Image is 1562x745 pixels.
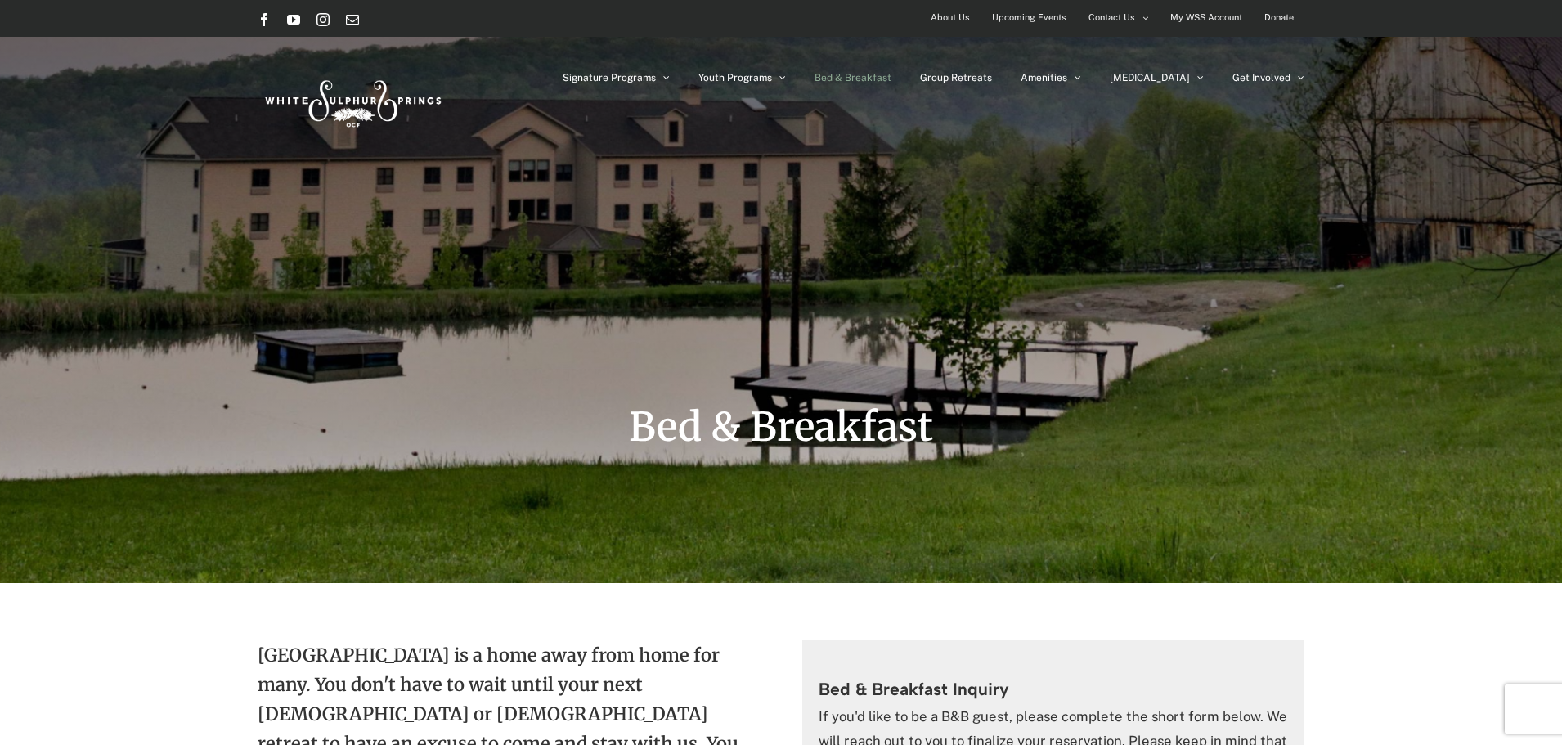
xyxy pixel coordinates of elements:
[1110,37,1204,119] a: [MEDICAL_DATA]
[920,37,992,119] a: Group Retreats
[819,678,1289,700] h3: Bed & Breakfast Inquiry
[698,37,786,119] a: Youth Programs
[1088,6,1135,29] span: Contact Us
[1264,6,1294,29] span: Donate
[563,73,656,83] span: Signature Programs
[1232,73,1290,83] span: Get Involved
[815,37,891,119] a: Bed & Breakfast
[1021,37,1081,119] a: Amenities
[629,402,933,451] span: Bed & Breakfast
[992,6,1066,29] span: Upcoming Events
[698,73,772,83] span: Youth Programs
[1110,73,1190,83] span: [MEDICAL_DATA]
[1021,73,1067,83] span: Amenities
[1170,6,1242,29] span: My WSS Account
[931,6,970,29] span: About Us
[563,37,670,119] a: Signature Programs
[563,37,1304,119] nav: Main Menu
[258,62,446,139] img: White Sulphur Springs Logo
[815,73,891,83] span: Bed & Breakfast
[1232,37,1304,119] a: Get Involved
[920,73,992,83] span: Group Retreats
